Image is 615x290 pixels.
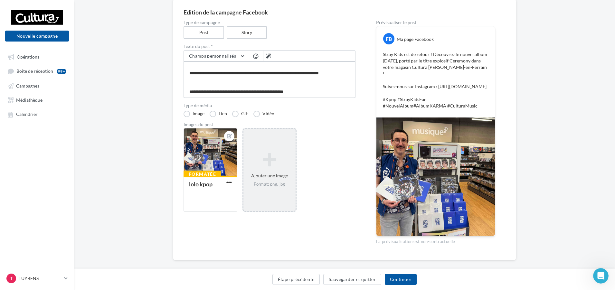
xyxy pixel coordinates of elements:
[184,44,355,49] label: Texte du post *
[189,181,213,188] div: lolo kpop
[184,51,248,61] button: Champs personnalisés
[19,275,61,282] p: TUYBENS
[17,54,39,60] span: Opérations
[4,94,70,106] a: Médiathèque
[383,33,394,44] div: FB
[210,111,227,117] label: Lien
[227,26,267,39] label: Story
[16,112,38,117] span: Calendrier
[376,20,495,25] div: Prévisualiser le post
[189,53,236,59] span: Champs personnalisés
[16,83,39,89] span: Campagnes
[385,274,417,285] button: Continuer
[184,103,355,108] label: Type de média
[5,272,69,285] a: T TUYBENS
[16,97,43,103] span: Médiathèque
[184,26,224,39] label: Post
[272,274,320,285] button: Étape précédente
[57,69,66,74] div: 99+
[184,111,204,117] label: Image
[253,111,274,117] label: Vidéo
[383,51,488,109] p: Stray Kids est de retour ! Découvrez le nouvel album [DATE], porté par le titre explosif Ceremony...
[5,31,69,42] button: Nouvelle campagne
[593,268,609,284] iframe: Intercom live chat
[397,36,434,42] div: Ma page Facebook
[10,275,13,282] span: T
[184,171,221,178] div: Formatée
[4,80,70,91] a: Campagnes
[4,51,70,62] a: Opérations
[16,69,53,74] span: Boîte de réception
[4,108,70,120] a: Calendrier
[184,9,506,15] div: Édition de la campagne Facebook
[184,20,355,25] label: Type de campagne
[323,274,381,285] button: Sauvegarder et quitter
[184,122,355,127] div: Images du post
[4,65,70,77] a: Boîte de réception99+
[376,236,495,245] div: La prévisualisation est non-contractuelle
[232,111,248,117] label: GIF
